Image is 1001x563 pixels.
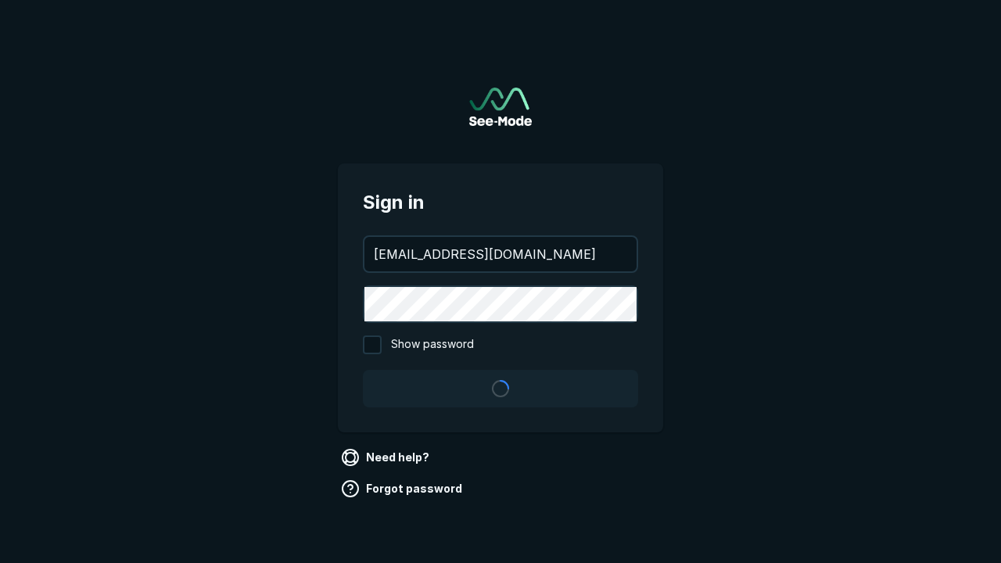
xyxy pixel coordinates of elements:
img: See-Mode Logo [469,88,532,126]
a: Forgot password [338,476,468,501]
a: Go to sign in [469,88,532,126]
span: Sign in [363,188,638,217]
a: Need help? [338,445,436,470]
input: your@email.com [364,237,637,271]
span: Show password [391,335,474,354]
